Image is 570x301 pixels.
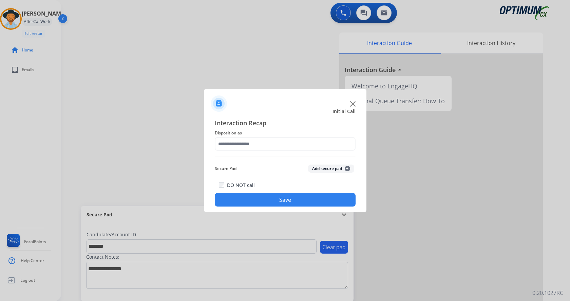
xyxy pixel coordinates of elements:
span: + [345,166,350,171]
span: Initial Call [332,108,356,115]
img: contact-recap-line.svg [215,156,356,156]
span: Disposition as [215,129,356,137]
label: DO NOT call [227,182,255,189]
span: Secure Pad [215,165,236,173]
img: contactIcon [211,95,227,112]
span: Interaction Recap [215,118,356,129]
button: Save [215,193,356,207]
button: Add secure pad+ [308,165,354,173]
p: 0.20.1027RC [532,289,563,297]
